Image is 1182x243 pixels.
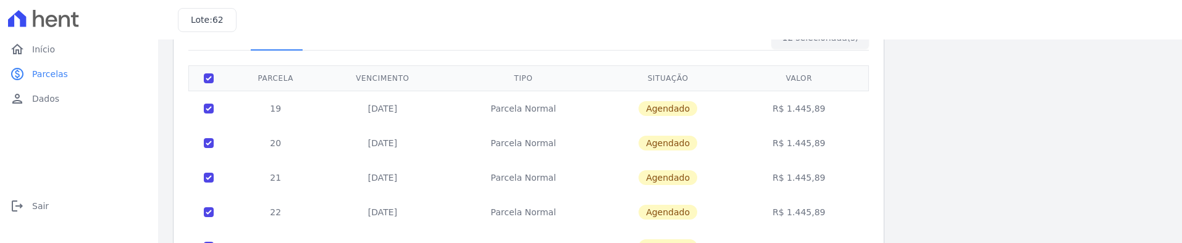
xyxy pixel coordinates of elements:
th: Tipo [442,65,604,91]
span: Início [32,43,55,56]
i: logout [10,199,25,213]
span: Dados [32,93,59,105]
span: Parcelas [32,68,68,80]
td: R$ 1.445,89 [732,91,866,126]
th: Parcela [228,65,323,91]
th: Vencimento [323,65,443,91]
td: [DATE] [323,160,443,195]
td: Parcela Normal [442,160,604,195]
td: [DATE] [323,195,443,229]
td: [DATE] [323,91,443,126]
td: R$ 1.445,89 [732,126,866,160]
a: homeInício [5,37,153,62]
span: Agendado [639,205,697,220]
td: 21 [228,160,323,195]
i: person [10,91,25,106]
td: 20 [228,126,323,160]
span: Sair [32,200,49,212]
td: Parcela Normal [442,91,604,126]
td: Parcela Normal [442,195,604,229]
th: Situação [605,65,732,91]
span: Agendado [639,170,697,185]
a: paidParcelas [5,62,153,86]
span: Agendado [639,136,697,150]
i: paid [10,67,25,81]
h3: Lote: [191,14,224,27]
a: personDados [5,86,153,111]
td: [DATE] [323,126,443,160]
td: Parcela Normal [442,126,604,160]
td: R$ 1.445,89 [732,160,866,195]
span: Agendado [639,101,697,116]
i: home [10,42,25,57]
td: 19 [228,91,323,126]
th: Valor [732,65,866,91]
td: R$ 1.445,89 [732,195,866,229]
td: 22 [228,195,323,229]
span: 62 [212,15,224,25]
a: logoutSair [5,194,153,218]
